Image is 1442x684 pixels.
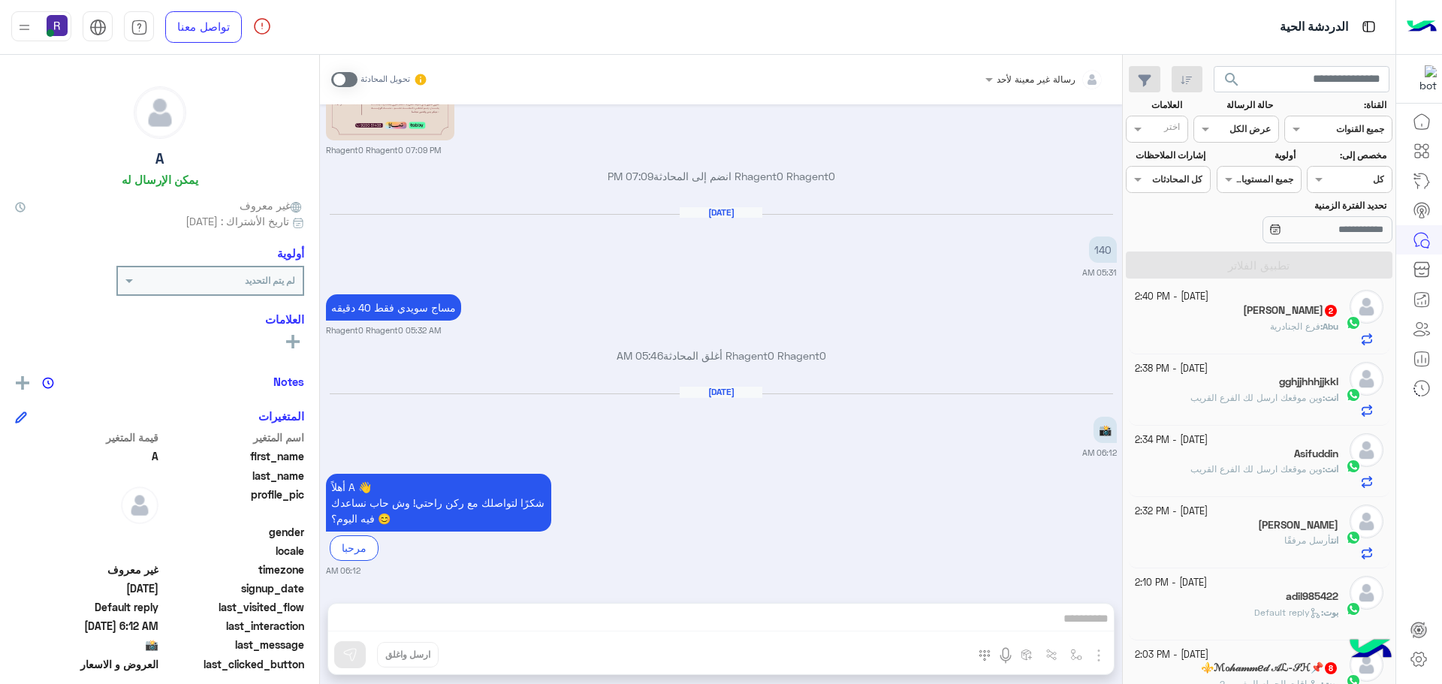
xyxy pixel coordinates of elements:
p: Rhagent0 Rhagent0 أغلق المحادثة [326,348,1117,363]
span: غير معروف [240,197,304,213]
img: WhatsApp [1346,315,1361,330]
img: Logo [1407,11,1437,43]
span: last_message [161,637,305,652]
h5: A [155,150,164,167]
button: تطبيق الفلاتر [1126,252,1392,279]
label: مخصص إلى: [1309,149,1386,162]
span: last_visited_flow [161,599,305,615]
a: tab [124,11,154,43]
a: تواصل معنا [165,11,242,43]
img: hulul-logo.png [1344,624,1397,676]
small: [DATE] - 2:38 PM [1135,362,1208,376]
img: tab [1359,17,1378,36]
span: last_interaction [161,618,305,634]
img: defaultAdmin.png [1350,576,1383,610]
button: ارسل واغلق [377,642,439,667]
h5: gghjjhhhjjkkl [1279,375,1338,388]
span: تاريخ الأشتراك : [DATE] [186,213,289,229]
h5: Asifuddin [1294,447,1338,460]
p: 1/10/2025, 5:31 AM [1089,237,1117,263]
span: profile_pic [161,487,305,521]
label: حالة الرسالة [1196,98,1273,112]
small: [DATE] - 2:40 PM [1135,290,1208,304]
span: انت [1325,392,1338,403]
small: [DATE] - 2:10 PM [1135,576,1207,590]
img: defaultAdmin.png [121,487,158,524]
span: 📸 [15,637,158,652]
img: defaultAdmin.png [134,87,186,138]
label: أولوية [1218,149,1296,162]
small: 05:31 AM [1082,267,1117,279]
img: defaultAdmin.png [1350,505,1383,538]
img: WhatsApp [1346,459,1361,474]
label: القناة: [1287,98,1387,112]
span: Abu [1323,321,1338,332]
span: last_clicked_button [161,656,305,672]
small: Rhagent0 Rhagent0 07:09 PM [326,144,441,156]
img: notes [42,377,54,389]
span: Default reply [1254,607,1321,618]
span: last_name [161,468,305,484]
img: tab [131,19,148,36]
small: [DATE] - 2:03 PM [1135,648,1208,662]
span: غير معروف [15,562,158,577]
b: : [1323,463,1338,475]
span: وين موقعك ارسل لك الفرع القريب [1190,392,1323,403]
span: 2 [1325,305,1337,317]
h6: يمكن الإرسال له [122,173,198,186]
p: Rhagent0 Rhagent0 انضم إلى المحادثة [326,168,1117,184]
img: defaultAdmin.png [1350,362,1383,396]
span: وين موقعك ارسل لك الفرع القريب [1190,463,1323,475]
span: search [1223,71,1241,89]
img: spinner [253,17,271,35]
img: 322853014244696 [1410,65,1437,92]
div: اختر [1164,120,1182,137]
span: 8 [1325,662,1337,674]
span: gender [161,524,305,540]
p: الدردشة الحية [1280,17,1348,38]
label: العلامات [1127,98,1182,112]
span: العروض و الاسعار [15,656,158,672]
span: signup_date [161,580,305,596]
span: null [15,543,158,559]
button: search [1214,66,1250,98]
small: [DATE] - 2:32 PM [1135,505,1208,519]
p: 7/10/2025, 6:12 AM [1094,417,1117,443]
img: tab [89,19,107,36]
small: 06:12 AM [1082,447,1117,459]
img: userImage [47,15,68,36]
span: فرع الجنادرية [1270,321,1320,332]
span: قيمة المتغير [15,429,158,445]
h5: adil985422 [1286,590,1338,603]
img: WhatsApp [1346,387,1361,402]
h6: [DATE] [680,207,762,218]
span: 2025-09-30T16:05:47.061Z [15,580,158,596]
h6: المتغيرات [258,409,304,423]
h5: ⚜️ℳℴ𝒽𝒶𝓂𝓂ℯ𝒹 𝒜ℒ-𝒮ℋ📌 [1201,661,1338,674]
span: Default reply [15,599,158,615]
h6: [DATE] [680,387,762,397]
h5: عبدالكريم السديري [1258,519,1338,532]
label: إشارات الملاحظات [1127,149,1205,162]
p: 1/10/2025, 5:32 AM [326,294,461,321]
div: مرحبا [330,535,379,560]
span: locale [161,543,305,559]
img: WhatsApp [1346,530,1361,545]
b: : [1323,392,1338,403]
small: Rhagent0 Rhagent0 05:32 AM [326,324,441,336]
span: A [15,448,158,464]
img: defaultAdmin.png [1350,290,1383,324]
span: انت [1325,463,1338,475]
img: add [16,376,29,390]
span: بوت [1323,607,1338,618]
span: 05:46 AM [617,349,663,362]
h6: أولوية [277,246,304,260]
h6: Notes [273,375,304,388]
span: رسالة غير معينة لأحد [997,74,1075,85]
label: تحديد الفترة الزمنية [1218,199,1386,212]
span: null [15,524,158,540]
img: WhatsApp [1346,601,1361,616]
small: [DATE] - 2:34 PM [1135,433,1208,447]
b: : [1321,607,1338,618]
small: تحويل المحادثة [360,74,410,86]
